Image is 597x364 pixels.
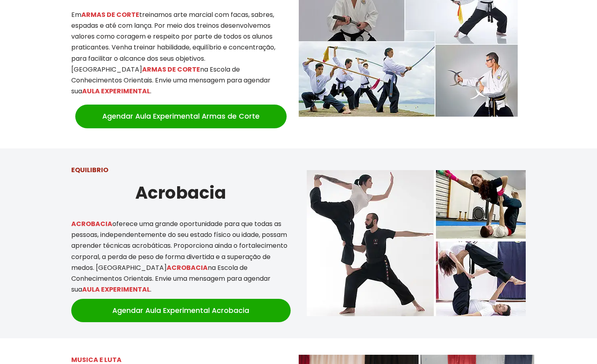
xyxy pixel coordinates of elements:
[71,218,291,295] p: oferece uma grande oportunidade para que todas as pessoas, independentemente do seu estado físico...
[82,86,150,96] mark: AULA EXPERIMENTAL
[82,285,150,294] mark: AULA EXPERIMENTAL
[135,181,226,205] strong: Acrobacia
[75,105,287,128] a: Agendar Aula Experimental Armas de Corte
[71,165,108,175] strong: EQUILIBRIO
[71,9,291,97] p: Em treinamos arte marcial com facas, sabres, espadas e até com lança. Por meio dos treinos desenv...
[71,219,112,228] mark: ACROBACIA
[142,65,200,74] mark: ARMAS DE CORTE
[71,299,291,322] a: Agendar Aula Experimental Acrobacia
[81,10,139,19] mark: ARMAS DE CORTE
[167,263,208,272] mark: ACROBACIA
